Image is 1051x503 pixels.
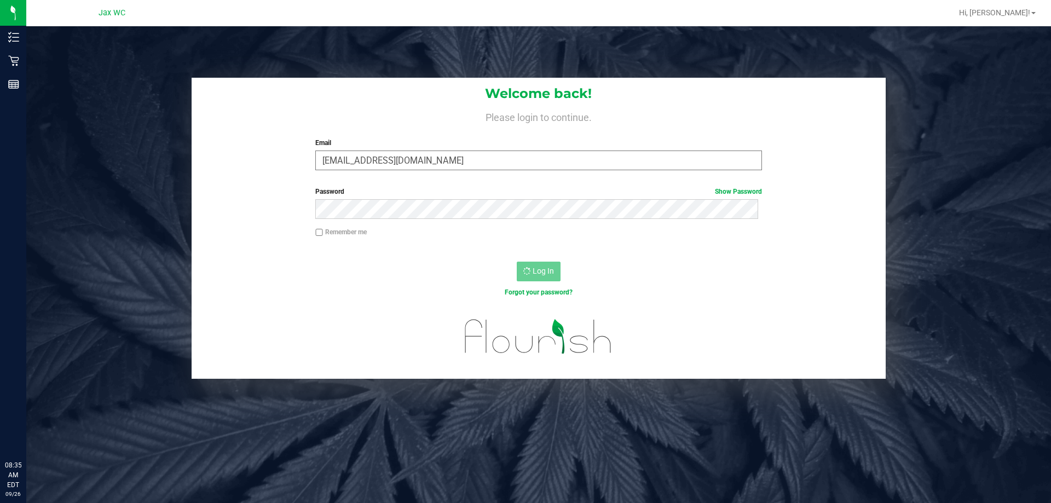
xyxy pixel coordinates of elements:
[8,32,19,43] inline-svg: Inventory
[99,8,125,18] span: Jax WC
[192,86,886,101] h1: Welcome back!
[5,490,21,498] p: 09/26
[517,262,561,281] button: Log In
[5,460,21,490] p: 08:35 AM EDT
[192,109,886,123] h4: Please login to continue.
[315,229,323,236] input: Remember me
[959,8,1030,17] span: Hi, [PERSON_NAME]!
[315,227,367,237] label: Remember me
[8,79,19,90] inline-svg: Reports
[452,309,625,365] img: flourish_logo.svg
[8,55,19,66] inline-svg: Retail
[533,267,554,275] span: Log In
[315,138,761,148] label: Email
[505,288,573,296] a: Forgot your password?
[315,188,344,195] span: Password
[715,188,762,195] a: Show Password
